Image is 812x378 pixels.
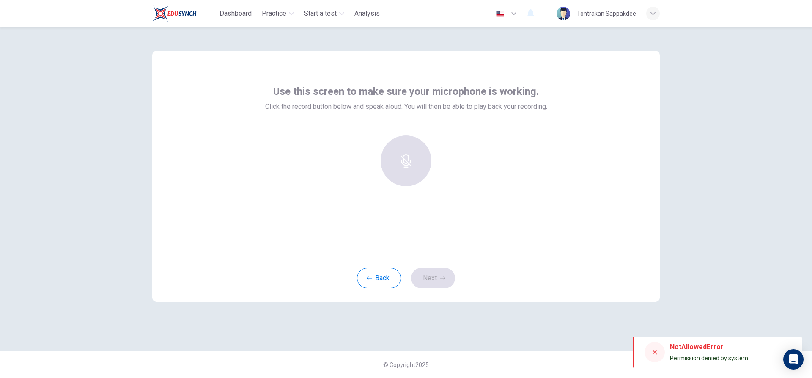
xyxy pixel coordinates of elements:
[577,8,636,19] div: Tontrakan Sappakdee
[152,5,197,22] img: Train Test logo
[258,6,297,21] button: Practice
[670,355,748,361] span: Permission denied by system
[354,8,380,19] span: Analysis
[265,102,547,112] span: Click the record button below and speak aloud. You will then be able to play back your recording.
[152,5,216,22] a: Train Test logo
[351,6,383,21] button: Analysis
[357,268,401,288] button: Back
[304,8,337,19] span: Start a test
[301,6,348,21] button: Start a test
[495,11,505,17] img: en
[383,361,429,368] span: © Copyright 2025
[670,342,748,352] div: NotAllowedError
[783,349,804,370] div: Open Intercom Messenger
[219,8,252,19] span: Dashboard
[557,7,570,20] img: Profile picture
[273,85,539,98] span: Use this screen to make sure your microphone is working.
[262,8,286,19] span: Practice
[216,6,255,21] button: Dashboard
